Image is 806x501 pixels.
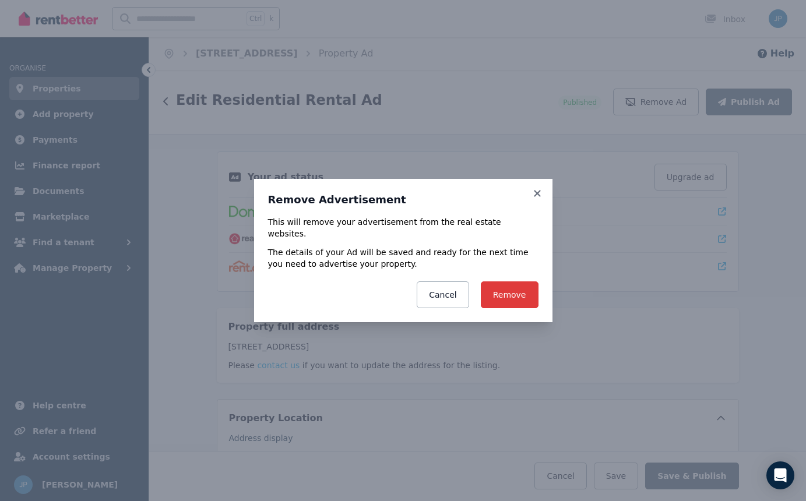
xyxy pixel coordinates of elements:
h3: Remove Advertisement [268,193,538,207]
p: This will remove your advertisement from the real estate websites. [268,216,538,239]
div: Open Intercom Messenger [766,461,794,489]
button: Cancel [417,281,469,308]
button: Remove [481,281,538,308]
p: The details of your Ad will be saved and ready for the next time you need to advertise your prope... [268,246,538,270]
